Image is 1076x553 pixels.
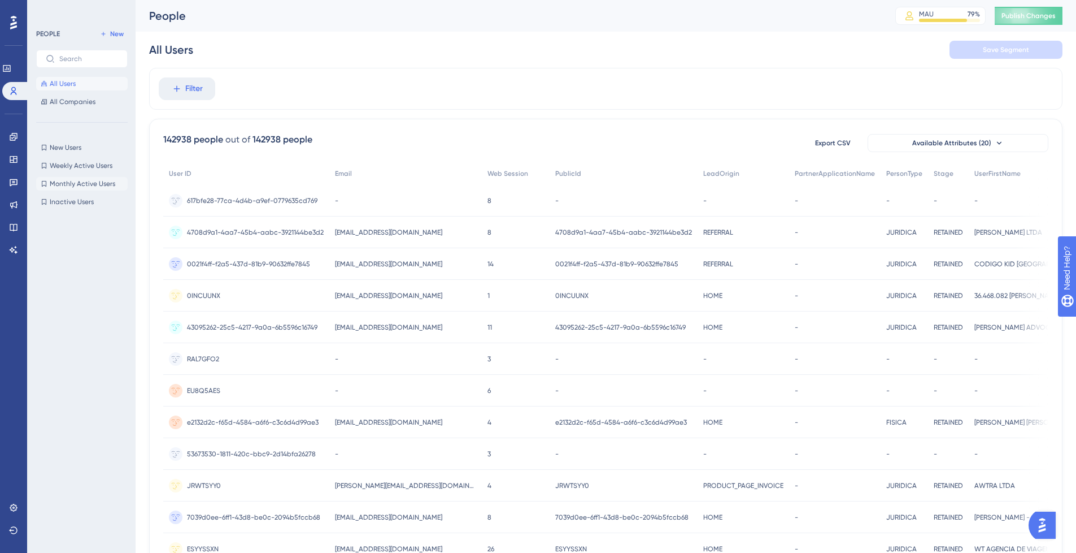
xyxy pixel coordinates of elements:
[934,323,963,332] span: RETAINED
[36,195,128,209] button: Inactive Users
[335,169,352,178] span: Email
[703,513,722,522] span: HOME
[187,450,316,459] span: 53673530-1811-420c-bbc9-2d14bfa26278
[703,196,707,205] span: -
[886,291,917,300] span: JURIDICA
[335,260,442,269] span: [EMAIL_ADDRESS][DOMAIN_NAME]
[934,418,963,427] span: RETAINED
[187,481,221,490] span: JRWTSYY0
[555,291,589,300] span: 0INCUUNX
[59,55,118,63] input: Search
[36,29,60,38] div: PEOPLE
[868,134,1048,152] button: Available Attributes (20)
[335,323,442,332] span: [EMAIL_ADDRESS][DOMAIN_NAME]
[187,418,319,427] span: e2132d2c-f65d-4584-a6f6-c3c6d4d99ae3
[1001,11,1056,20] span: Publish Changes
[968,10,980,19] div: 79 %
[703,291,722,300] span: HOME
[487,450,491,459] span: 3
[934,169,953,178] span: Stage
[169,169,191,178] span: User ID
[555,386,559,395] span: -
[335,481,476,490] span: [PERSON_NAME][EMAIL_ADDRESS][DOMAIN_NAME]
[335,196,338,205] span: -
[187,228,324,237] span: 4708d9a1-4aa7-45b4-aabc-3921144be3d2
[487,228,491,237] span: 8
[27,3,71,16] span: Need Help?
[159,77,215,100] button: Filter
[36,95,128,109] button: All Companies
[225,133,250,146] div: out of
[934,196,937,205] span: -
[187,323,317,332] span: 43095262-25c5-4217-9a0a-6b5596c16749
[886,323,917,332] span: JURIDICA
[974,196,978,205] span: -
[795,450,798,459] span: -
[795,260,798,269] span: -
[703,323,722,332] span: HOME
[36,77,128,90] button: All Users
[703,418,722,427] span: HOME
[50,97,95,106] span: All Companies
[555,323,686,332] span: 43095262-25c5-4217-9a0a-6b5596c16749
[795,355,798,364] span: -
[703,450,707,459] span: -
[335,513,442,522] span: [EMAIL_ADDRESS][DOMAIN_NAME]
[974,450,978,459] span: -
[795,418,798,427] span: -
[335,450,338,459] span: -
[886,418,907,427] span: FISICA
[335,228,442,237] span: [EMAIL_ADDRESS][DOMAIN_NAME]
[187,355,219,364] span: RAL7GFO2
[335,418,442,427] span: [EMAIL_ADDRESS][DOMAIN_NAME]
[50,143,81,152] span: New Users
[703,228,733,237] span: REFERRAL
[487,386,491,395] span: 6
[703,355,707,364] span: -
[555,260,678,269] span: 0021f4ff-f2a5-437d-81b9-90632ffe7845
[50,197,94,206] span: Inactive Users
[934,386,937,395] span: -
[50,79,76,88] span: All Users
[110,29,124,38] span: New
[795,291,798,300] span: -
[934,481,963,490] span: RETAINED
[974,323,1066,332] span: [PERSON_NAME] ADVOCACIA
[995,7,1062,25] button: Publish Changes
[912,139,991,148] span: Available Attributes (20)
[703,169,739,178] span: LeadOrigin
[555,481,589,490] span: JRWTSYY0
[983,45,1029,54] span: Save Segment
[703,260,733,269] span: REFERRAL
[1029,508,1062,542] iframe: UserGuiding AI Assistant Launcher
[187,386,220,395] span: EU8Q5AES
[50,161,112,170] span: Weekly Active Users
[886,481,917,490] span: JURIDICA
[335,386,338,395] span: -
[487,418,491,427] span: 4
[934,228,963,237] span: RETAINED
[555,450,559,459] span: -
[36,141,128,154] button: New Users
[335,355,338,364] span: -
[919,10,934,19] div: MAU
[886,228,917,237] span: JURIDICA
[795,323,798,332] span: -
[886,450,890,459] span: -
[886,169,922,178] span: PersonType
[934,291,963,300] span: RETAINED
[795,196,798,205] span: -
[974,386,978,395] span: -
[487,323,492,332] span: 11
[795,169,875,178] span: PartnerApplicationName
[974,355,978,364] span: -
[974,169,1021,178] span: UserFirstName
[487,355,491,364] span: 3
[949,41,1062,59] button: Save Segment
[187,291,220,300] span: 0INCUUNX
[886,260,917,269] span: JURIDICA
[703,481,783,490] span: PRODUCT_PAGE_INVOICE
[974,481,1015,490] span: AWTRA LTDA
[555,169,581,178] span: PublicId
